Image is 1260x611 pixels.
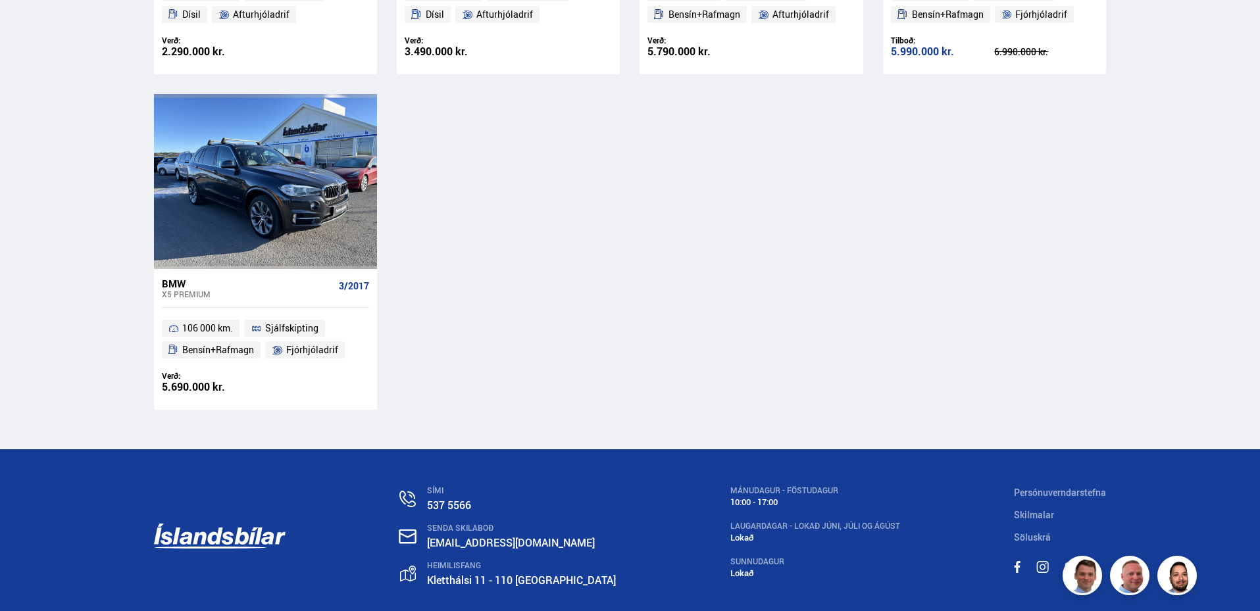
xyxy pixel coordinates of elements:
div: HEIMILISFANG [427,561,616,570]
span: Sjálfskipting [265,320,318,336]
img: siFngHWaQ9KaOqBr.png [1112,558,1151,597]
a: Kletthálsi 11 - 110 [GEOGRAPHIC_DATA] [427,573,616,587]
span: Afturhjóladrif [476,7,533,22]
div: 5.990.000 kr. [891,46,995,57]
button: Open LiveChat chat widget [11,5,50,45]
div: LAUGARDAGAR - Lokað Júni, Júli og Ágúst [730,522,900,531]
span: Fjórhjóladrif [1015,7,1067,22]
div: 5.690.000 kr. [162,381,266,393]
span: Bensín+Rafmagn [182,342,254,358]
img: nHj8e-n-aHgjukTg.svg [399,529,416,544]
span: Fjórhjóladrif [286,342,338,358]
a: Söluskrá [1014,531,1051,543]
div: 5.790.000 kr. [647,46,751,57]
div: Verð: [405,36,509,45]
span: 3/2017 [339,281,369,291]
div: Verð: [162,371,266,381]
div: Verð: [162,36,266,45]
img: gp4YpyYFnEr45R34.svg [400,566,416,582]
span: Bensín+Rafmagn [912,7,984,22]
span: Dísil [182,7,201,22]
div: 10:00 - 17:00 [730,497,900,507]
img: n0V2lOsqF3l1V2iz.svg [399,491,416,507]
span: Afturhjóladrif [772,7,829,22]
img: FbJEzSuNWCJXmdc-.webp [1065,558,1104,597]
div: SÍMI [427,486,616,495]
a: 537 5566 [427,498,471,512]
div: 2.290.000 kr. [162,46,266,57]
div: SUNNUDAGUR [730,557,900,566]
div: Lokað [730,533,900,543]
a: Persónuverndarstefna [1014,486,1106,499]
div: Lokað [730,568,900,578]
div: X5 PREMIUM [162,289,334,299]
span: Bensín+Rafmagn [668,7,740,22]
div: SENDA SKILABOÐ [427,524,616,533]
img: nhp88E3Fdnt1Opn2.png [1159,558,1199,597]
a: [EMAIL_ADDRESS][DOMAIN_NAME] [427,535,595,550]
div: MÁNUDAGUR - FÖSTUDAGUR [730,486,900,495]
a: BMW X5 PREMIUM 3/2017 106 000 km. Sjálfskipting Bensín+Rafmagn Fjórhjóladrif Verð: 5.690.000 kr. [154,269,377,410]
div: Verð: [647,36,751,45]
span: 106 000 km. [182,320,233,336]
div: 3.490.000 kr. [405,46,509,57]
a: Skilmalar [1014,508,1054,521]
div: Tilboð: [891,36,995,45]
div: 6.990.000 kr. [994,47,1098,57]
div: BMW [162,278,334,289]
span: Afturhjóladrif [233,7,290,22]
span: Dísil [426,7,444,22]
